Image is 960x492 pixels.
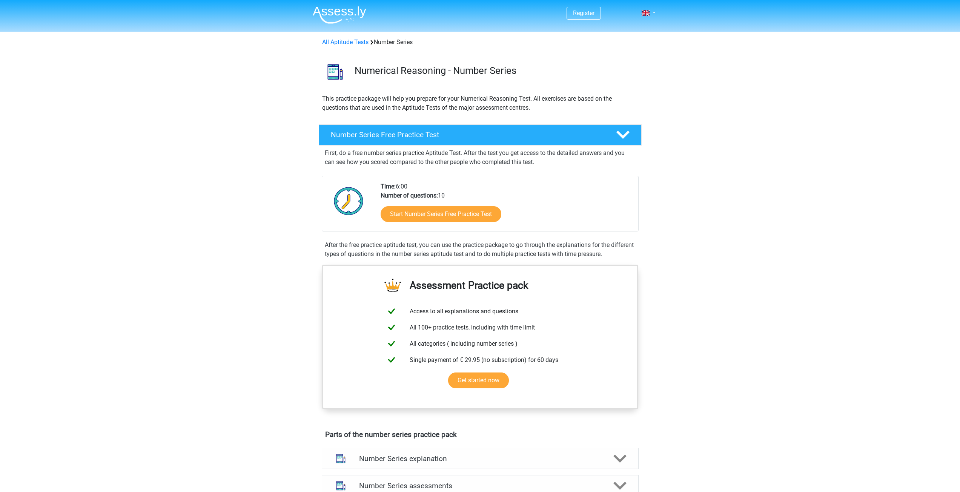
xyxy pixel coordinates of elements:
[573,9,594,17] a: Register
[381,206,501,222] a: Start Number Series Free Practice Test
[331,449,350,468] img: number series explanations
[322,38,369,46] a: All Aptitude Tests
[322,241,639,259] div: After the free practice aptitude test, you can use the practice package to go through the explana...
[355,65,636,77] h3: Numerical Reasoning - Number Series
[381,183,396,190] b: Time:
[325,149,636,167] p: First, do a free number series practice Aptitude Test. After the test you get access to the detai...
[381,192,438,199] b: Number of questions:
[322,94,638,112] p: This practice package will help you prepare for your Numerical Reasoning Test. All exercises are ...
[448,372,509,388] a: Get started now
[375,182,638,231] div: 6:00 10
[325,430,635,439] h4: Parts of the number series practice pack
[319,448,642,469] a: explanations Number Series explanation
[319,56,351,88] img: number series
[359,454,601,463] h4: Number Series explanation
[331,130,604,139] h4: Number Series Free Practice Test
[330,182,368,220] img: Clock
[313,6,366,24] img: Assessly
[359,481,601,490] h4: Number Series assessments
[319,38,641,47] div: Number Series
[316,124,645,146] a: Number Series Free Practice Test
